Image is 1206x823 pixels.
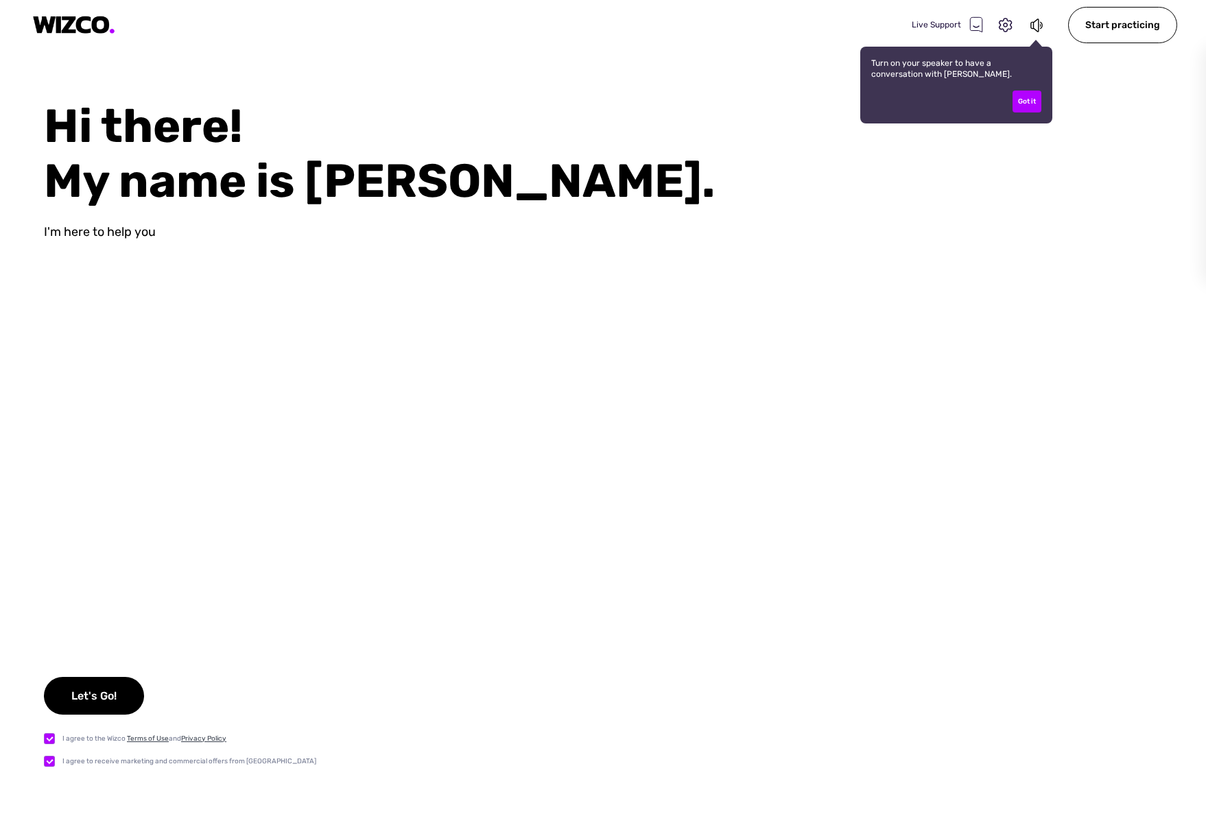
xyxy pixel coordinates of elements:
[44,677,144,715] div: Let's Go!
[62,756,316,767] div: I agree to receive marketing and commercial offers from [GEOGRAPHIC_DATA]
[912,16,983,33] div: Live Support
[33,16,115,34] img: logo
[181,735,226,743] a: Privacy Policy
[44,99,1206,208] div: Hi there! My name is [PERSON_NAME].
[860,47,1052,123] div: Turn on your speaker to have a conversation with [PERSON_NAME].
[62,733,226,744] div: I agree to the Wizco and
[127,735,169,743] a: Terms of Use
[1013,91,1041,112] div: Got it
[44,225,156,239] div: I'm here to help you
[1068,7,1177,43] div: Start practicing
